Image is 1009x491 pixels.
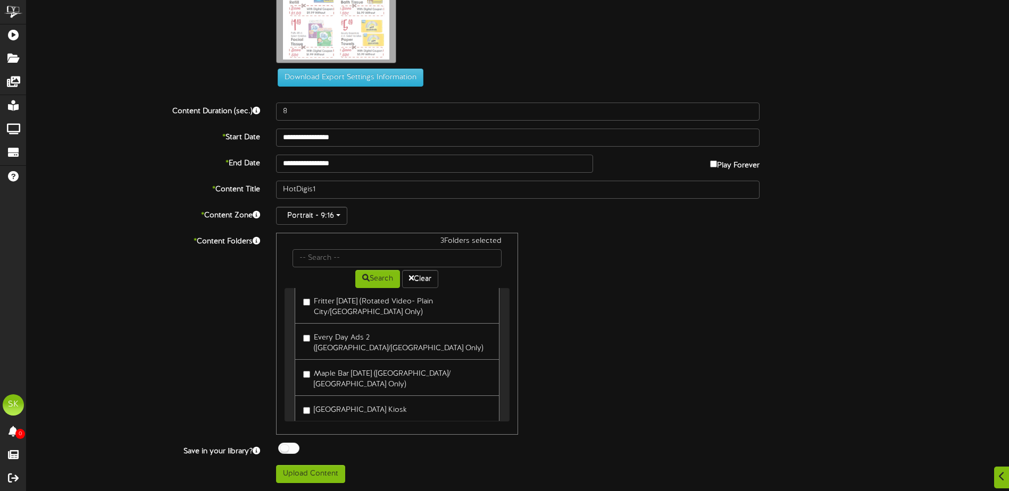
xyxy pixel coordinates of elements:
[276,207,347,225] button: Portrait - 9:16
[303,401,407,416] label: [GEOGRAPHIC_DATA] Kiosk
[15,429,25,439] span: 0
[3,394,24,416] div: SK
[19,233,268,247] label: Content Folders
[303,407,310,414] input: [GEOGRAPHIC_DATA] Kiosk
[19,443,268,457] label: Save in your library?
[303,293,490,318] label: Fritter [DATE] (Rotated Video- Plain City/[GEOGRAPHIC_DATA] Only)
[303,329,490,354] label: Every Day Ads 2 ([GEOGRAPHIC_DATA]/[GEOGRAPHIC_DATA] Only)
[303,299,310,306] input: Fritter [DATE] (Rotated Video- Plain City/[GEOGRAPHIC_DATA] Only)
[19,155,268,169] label: End Date
[303,335,310,342] input: Every Day Ads 2 ([GEOGRAPHIC_DATA]/[GEOGRAPHIC_DATA] Only)
[19,129,268,143] label: Start Date
[710,160,717,167] input: Play Forever
[710,155,760,171] label: Play Forever
[272,73,423,81] a: Download Export Settings Information
[402,270,438,288] button: Clear
[19,103,268,117] label: Content Duration (sec.)
[285,236,509,249] div: 3 Folders selected
[355,270,400,288] button: Search
[19,181,268,195] label: Content Title
[278,69,423,87] button: Download Export Settings Information
[276,181,760,199] input: Title of this Content
[303,371,310,378] input: Maple Bar [DATE] ([GEOGRAPHIC_DATA]/ [GEOGRAPHIC_DATA] Only)
[276,465,345,483] button: Upload Content
[19,207,268,221] label: Content Zone
[293,249,501,267] input: -- Search --
[303,365,490,390] label: Maple Bar [DATE] ([GEOGRAPHIC_DATA]/ [GEOGRAPHIC_DATA] Only)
